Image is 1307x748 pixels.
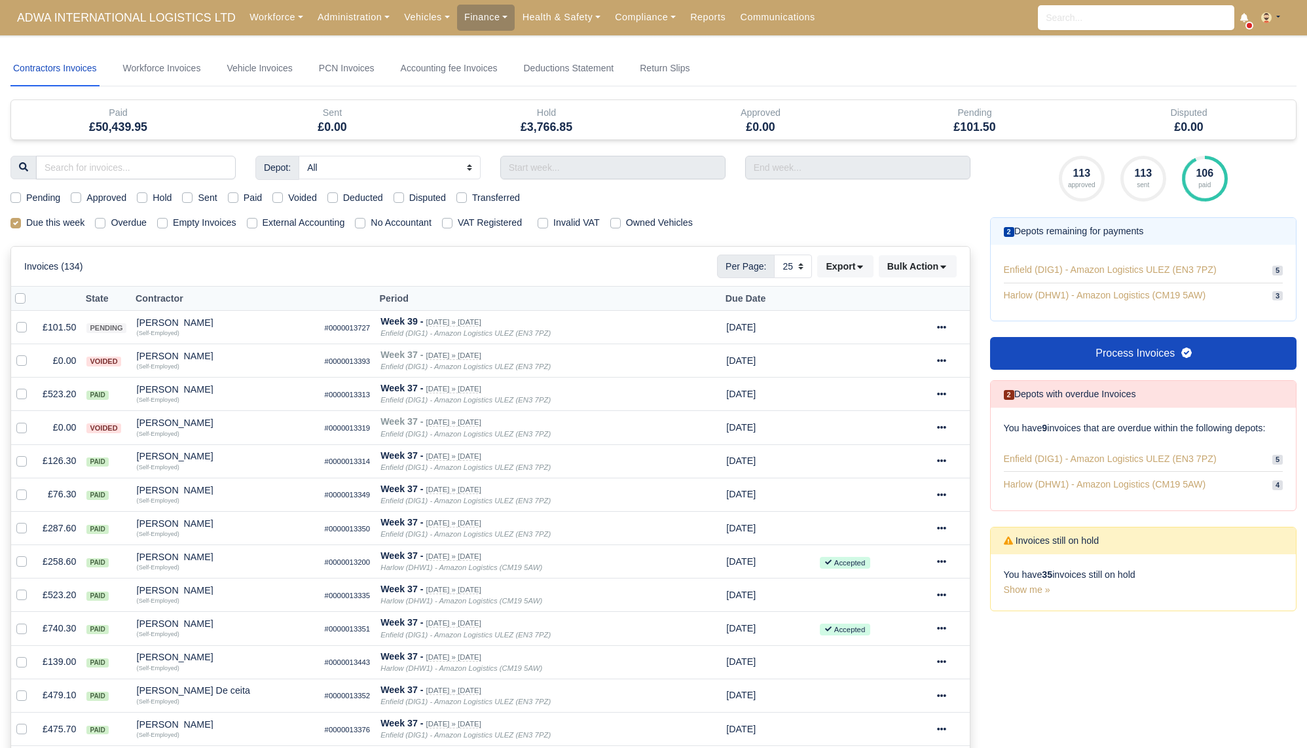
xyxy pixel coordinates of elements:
[137,330,179,336] small: (Self-Employed)
[137,631,179,637] small: (Self-Employed)
[380,718,423,728] strong: Week 37 -
[37,511,81,544] td: £287.60
[717,255,775,278] span: Per Page:
[137,652,314,662] div: [PERSON_NAME]
[553,215,600,230] label: Invalid VAT
[380,550,423,561] strong: Week 37 -
[111,215,147,230] label: Overdue
[225,100,439,139] div: Sent
[726,523,756,533] span: 19 hours from now
[426,519,481,527] small: [DATE] » [DATE]
[877,105,1072,120] div: Pending
[37,411,81,444] td: £0.00
[868,100,1082,139] div: Pending
[1092,105,1286,120] div: Disputed
[726,389,756,399] span: 19 hours from now
[380,363,551,370] i: Enfield (DIG1) - Amazon Logistics ULEZ (EN3 7PZ)
[1042,423,1047,433] strong: 9
[173,215,236,230] label: Empty Invoices
[380,349,423,360] strong: Week 37 -
[137,431,179,437] small: (Self-Employed)
[375,287,721,311] th: Period
[325,324,371,332] small: #0000013727
[426,720,481,728] small: [DATE] » [DATE]
[409,190,446,205] label: Disputed
[86,558,108,567] span: paid
[1004,452,1217,467] span: Enfield (DIG1) - Amazon Logistics ULEZ (EN3 7PZ)
[380,316,423,327] strong: Week 39 -
[10,5,242,31] span: ADWA INTERNATIONAL LOGISTICS LTD
[608,5,683,30] a: Compliance
[86,525,108,534] span: paid
[426,586,481,594] small: [DATE] » [DATE]
[380,530,551,538] i: Enfield (DIG1) - Amazon Logistics ULEZ (EN3 7PZ)
[726,690,756,700] span: 19 hours from now
[426,552,481,561] small: [DATE] » [DATE]
[343,190,383,205] label: Deducted
[1004,258,1283,283] a: Enfield (DIG1) - Amazon Logistics ULEZ (EN3 7PZ) 5
[11,100,225,139] div: Paid
[137,464,179,471] small: (Self-Employed)
[1004,226,1144,237] h6: Depots remaining for payments
[325,558,371,566] small: #0000013200
[10,51,100,86] a: Contractors Invoices
[1004,283,1283,308] a: Harlow (DHW1) - Amazon Logistics (CM19 5AW) 3
[37,612,81,645] td: £740.30
[325,692,371,700] small: #0000013352
[137,720,314,729] div: [PERSON_NAME]
[137,519,314,528] div: [PERSON_NAME]
[1004,472,1283,497] a: Harlow (DHW1) - Amazon Logistics (CM19 5AW) 4
[426,619,481,628] small: [DATE] » [DATE]
[726,422,756,433] span: 19 hours from now
[653,100,868,139] div: Approved
[137,497,179,504] small: (Self-Employed)
[255,156,299,179] span: Depot:
[137,586,314,595] div: [PERSON_NAME]
[137,552,314,561] div: [PERSON_NAME]
[37,444,81,478] td: £126.30
[37,344,81,378] td: £0.00
[1004,289,1206,302] span: Harlow (DHW1) - Amazon Logistics (CM19 5AW)
[426,686,481,695] small: [DATE] » [DATE]
[37,579,81,612] td: £523.20
[380,517,423,527] strong: Week 37 -
[1082,100,1296,139] div: Disputed
[137,318,314,327] div: [PERSON_NAME]
[325,491,371,499] small: #0000013349
[137,385,314,394] div: [PERSON_NAME]
[1272,291,1283,301] span: 3
[1004,477,1206,492] span: Harlow (DHW1) - Amazon Logistics (CM19 5AW)
[137,418,314,427] div: [PERSON_NAME]
[37,712,81,745] td: £475.70
[1004,227,1014,237] span: 2
[81,287,131,311] th: State
[325,525,371,533] small: #0000013350
[726,455,756,466] span: 19 hours from now
[521,51,616,86] a: Deductions Statement
[325,424,371,432] small: #0000013319
[132,287,320,311] th: Contractor
[380,617,423,628] strong: Week 37 -
[726,322,756,332] span: 19 hours from now
[457,5,515,30] a: Finance
[21,120,215,134] h5: £50,439.95
[325,658,371,666] small: #0000013443
[137,619,314,628] div: [PERSON_NAME]
[325,592,371,599] small: #0000013335
[721,287,815,311] th: Due Date
[86,592,108,601] span: paid
[426,486,481,494] small: [DATE] » [DATE]
[137,397,179,403] small: (Self-Employed)
[86,658,108,668] span: paid
[733,5,822,30] a: Communications
[37,545,81,579] td: £258.60
[86,457,108,467] span: paid
[26,190,60,205] label: Pending
[86,391,108,400] span: paid
[380,597,542,605] i: Harlow (DHW1) - Amazon Logistics (CM19 5AW)
[1004,389,1136,400] h6: Depots with overdue Invoices
[726,656,756,667] span: 19 hours from now
[398,51,500,86] a: Accounting fee Invoices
